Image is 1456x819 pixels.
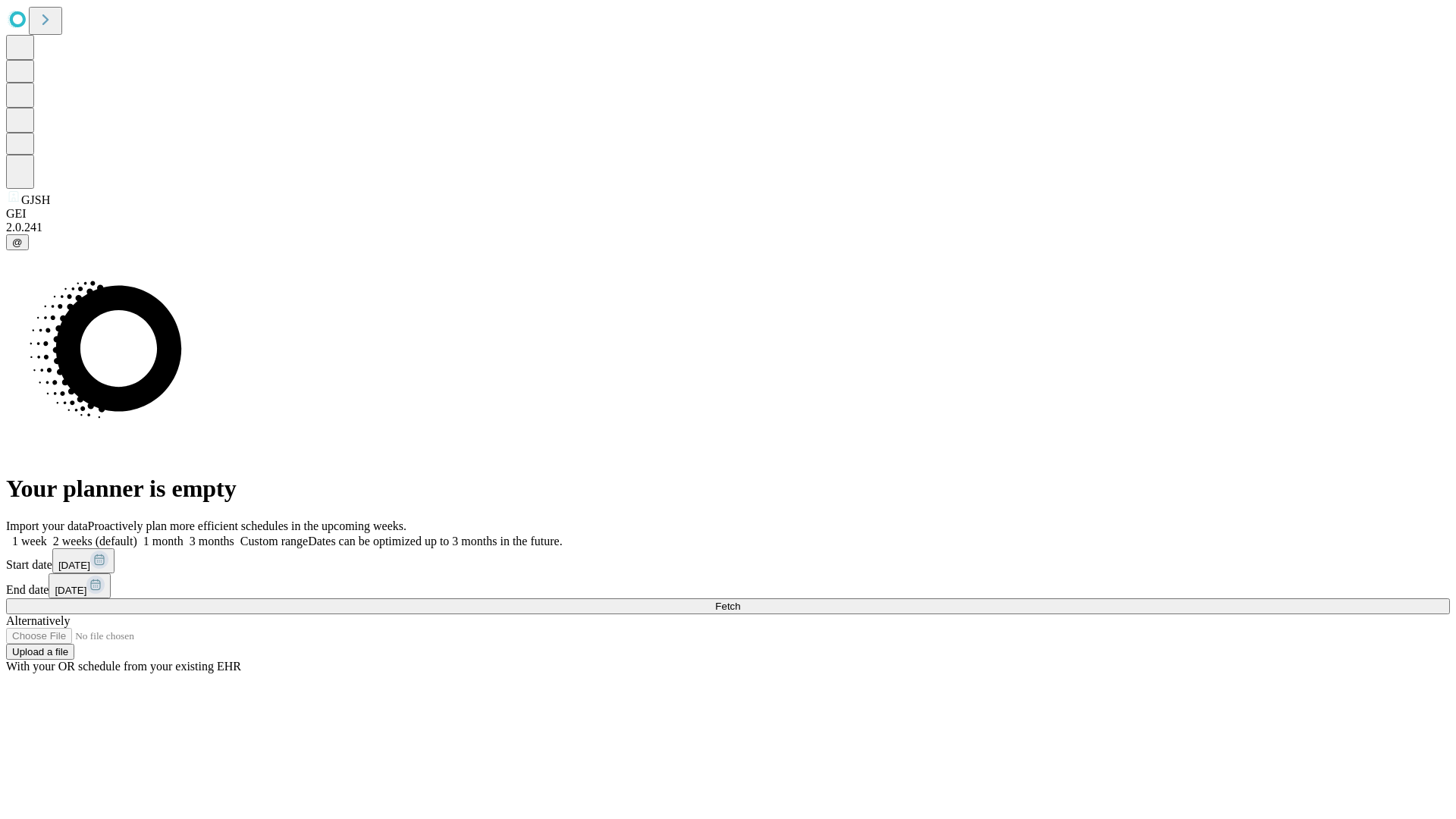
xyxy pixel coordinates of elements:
div: End date [6,573,1450,598]
button: [DATE] [49,573,111,598]
span: Import your data [6,519,88,532]
span: Custom range [240,535,308,548]
span: Proactively plan more efficient schedules in the upcoming weeks. [88,519,406,532]
span: 1 week [12,535,47,548]
span: 3 months [190,535,234,548]
button: [DATE] [52,548,115,573]
div: Start date [6,548,1450,573]
span: Dates can be optimized up to 3 months in the future. [308,535,562,548]
span: GJSH [21,193,50,206]
span: Fetch [715,601,740,612]
h1: Your planner is empty [6,475,1450,503]
span: 2 weeks (default) [53,535,137,548]
button: Upload a file [6,644,74,660]
span: 1 month [143,535,184,548]
div: GEI [6,207,1450,221]
button: Fetch [6,598,1450,614]
span: [DATE] [58,560,90,571]
span: Alternatively [6,614,70,627]
span: @ [12,237,23,248]
span: [DATE] [55,585,86,596]
button: @ [6,234,29,250]
div: 2.0.241 [6,221,1450,234]
span: With your OR schedule from your existing EHR [6,660,241,673]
